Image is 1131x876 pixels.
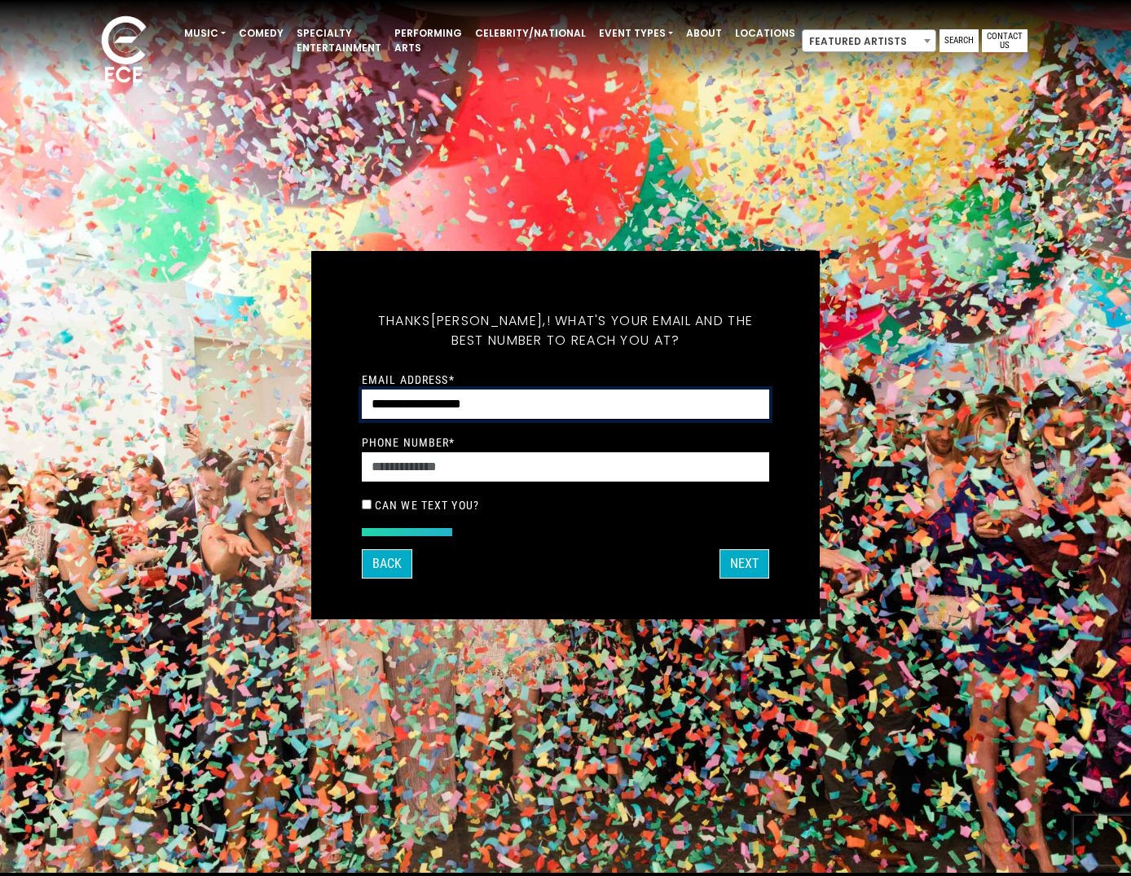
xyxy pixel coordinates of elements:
a: Search [940,29,979,52]
a: Event Types [592,20,680,47]
a: Comedy [232,20,290,47]
span: Featured Artists [803,30,935,53]
a: Specialty Entertainment [290,20,388,62]
a: Performing Arts [388,20,469,62]
button: Back [362,549,412,579]
a: About [680,20,728,47]
a: Music [178,20,232,47]
span: Featured Artists [802,29,936,52]
span: [PERSON_NAME], [431,311,547,330]
label: Email Address [362,372,455,387]
button: Next [720,549,769,579]
img: ece_new_logo_whitev2-1.png [83,11,165,90]
a: Celebrity/National [469,20,592,47]
h5: Thanks ! What's your email and the best number to reach you at? [362,292,769,370]
a: Locations [728,20,802,47]
label: Phone Number [362,435,455,450]
label: Can we text you? [375,498,479,513]
a: Contact Us [982,29,1028,52]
